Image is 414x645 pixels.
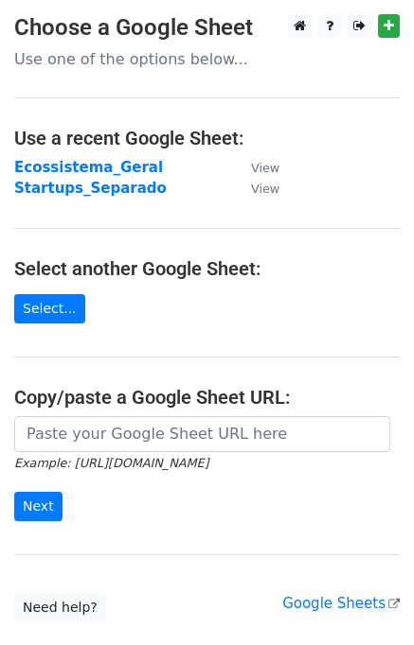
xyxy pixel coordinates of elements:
a: Need help? [14,593,106,622]
h3: Choose a Google Sheet [14,14,400,42]
h4: Select another Google Sheet: [14,257,400,280]
a: Google Sheets [282,595,400,612]
a: Select... [14,294,85,323]
small: View [251,182,279,196]
p: Use one of the options below... [14,49,400,69]
small: View [251,161,279,175]
input: Next [14,492,63,521]
a: View [232,159,279,176]
a: View [232,180,279,197]
h4: Use a recent Google Sheet: [14,127,400,149]
small: Example: [URL][DOMAIN_NAME] [14,456,208,470]
h4: Copy/paste a Google Sheet URL: [14,386,400,409]
input: Paste your Google Sheet URL here [14,416,390,452]
a: Ecossistema_Geral [14,159,163,176]
a: Startups_Separado [14,180,167,197]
